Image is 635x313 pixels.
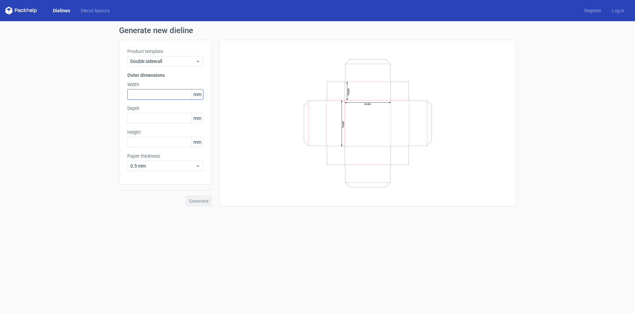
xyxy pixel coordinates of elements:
text: Depth [342,121,345,127]
span: mm [191,113,203,123]
span: mm [191,89,203,99]
h3: Outer dimensions [127,72,203,78]
label: Width [127,81,203,88]
text: Height [347,88,350,95]
a: Dielines [48,7,75,14]
span: Double sidewall [130,58,195,65]
h1: Generate new dieline [119,26,516,34]
a: Register [579,7,607,14]
label: Paper thickness [127,153,203,159]
a: Log in [607,7,630,14]
text: Width [364,103,371,106]
label: Depth [127,105,203,112]
a: Diecut layouts [75,7,115,14]
span: 0.5 mm [130,163,195,169]
label: Product template [127,48,203,55]
label: Height [127,129,203,135]
span: mm [191,137,203,147]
